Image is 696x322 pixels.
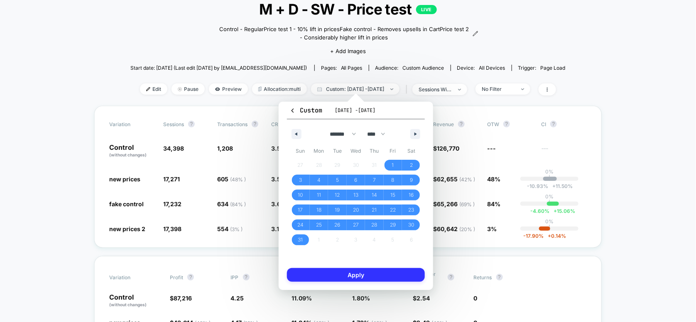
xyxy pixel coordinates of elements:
span: Variation [109,121,155,127]
p: | [549,200,550,206]
button: 31 [291,232,310,247]
span: 7 [373,173,376,188]
span: Fri [384,144,402,158]
button: 1 [384,158,402,173]
span: (without changes) [109,152,147,157]
span: all devices [479,65,505,71]
img: end [390,88,393,90]
span: all pages [341,65,363,71]
span: Custom [289,106,322,115]
span: 25 [316,217,322,232]
span: 17,398 [163,225,181,232]
span: ( 84 % ) [230,201,246,207]
span: 4.25 [231,295,244,302]
button: 13 [347,188,365,202]
p: | [549,224,550,231]
span: 19 [335,202,340,217]
span: Variation [109,271,155,283]
span: + [552,183,556,189]
span: 6 [354,173,357,188]
button: ? [187,274,194,281]
button: 26 [328,217,347,232]
button: ? [503,121,510,127]
span: $ [433,200,475,207]
span: OTW [487,121,533,127]
span: 14 [372,188,377,202]
span: | [404,83,412,95]
span: Returns [474,274,492,281]
span: 0.14 % [544,233,566,239]
span: Device: [451,65,512,71]
button: 6 [347,173,365,188]
span: -10.93 % [527,183,548,189]
button: ? [448,274,454,281]
span: 15 [390,188,395,202]
button: 15 [384,188,402,202]
button: 20 [347,202,365,217]
span: Pause [172,83,205,95]
p: 0% [545,218,554,224]
span: -4.60 % [530,208,549,214]
span: 23 [409,202,414,217]
span: 18 [316,202,321,217]
div: Audience: [375,65,444,71]
span: $ [433,225,475,232]
button: 18 [310,202,328,217]
p: 0% [545,193,554,200]
button: 17 [291,202,310,217]
span: 17,271 [163,176,180,183]
button: ? [550,121,557,127]
span: $ [433,145,459,152]
div: Trigger: [518,65,566,71]
img: edit [146,87,150,91]
button: 14 [365,188,384,202]
button: 29 [384,217,402,232]
span: 634 [217,200,246,207]
span: Start date: [DATE] (Last edit [DATE] by [EMAIL_ADDRESS][DOMAIN_NAME]) [130,65,307,71]
span: Mon [310,144,328,158]
span: Page Load [541,65,566,71]
span: $ [433,176,475,183]
span: 21 [372,202,377,217]
span: 26 [334,217,340,232]
span: 84% [487,200,500,207]
span: 28 [372,217,377,232]
span: -17.90 % [523,233,544,239]
span: 1 [392,158,394,173]
span: new prices 2 [109,225,145,232]
button: 16 [402,188,421,202]
button: 3 [291,173,310,188]
span: [DATE] - [DATE] [335,107,375,114]
span: 11 [317,188,321,202]
span: --- [541,146,587,158]
button: 25 [310,217,328,232]
img: rebalance [258,87,262,91]
span: 60,642 [437,225,475,232]
span: + [548,233,551,239]
button: 27 [347,217,365,232]
span: 22 [390,202,396,217]
button: 8 [384,173,402,188]
span: 13 [353,188,358,202]
p: Control [109,294,162,308]
button: 19 [328,202,347,217]
button: 21 [365,202,384,217]
span: fake control [109,200,144,207]
p: LIVE [416,5,437,14]
button: 23 [402,202,421,217]
button: ? [243,274,250,281]
span: Allocation: multi [252,83,307,95]
span: ( 69 % ) [459,201,475,207]
span: M + D - SW - Price test [152,0,544,18]
button: ? [252,121,258,127]
button: 24 [291,217,310,232]
button: ? [188,121,195,127]
span: 126,770 [437,145,459,152]
button: Custom[DATE] -[DATE] [287,106,425,120]
span: 27 [353,217,359,232]
div: Pages: [321,65,363,71]
div: sessions with impression [419,86,452,93]
span: Revenue [433,121,454,127]
button: 9 [402,173,421,188]
span: Edit [140,83,167,95]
